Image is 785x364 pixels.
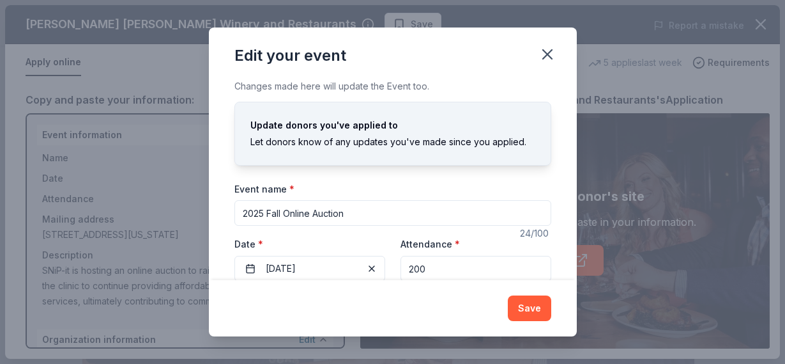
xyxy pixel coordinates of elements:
div: Let donors know of any updates you've made since you applied. [250,134,535,150]
div: Changes made here will update the Event too. [234,79,551,94]
label: Event name [234,183,294,196]
label: Attendance [400,238,460,251]
button: [DATE] [234,256,385,281]
button: Save [508,296,551,321]
input: 20 [400,256,551,281]
div: Edit your event [234,45,346,66]
label: Date [234,238,385,251]
div: Update donors you've applied to [250,118,535,133]
input: Spring Fundraiser [234,200,551,226]
div: 24 /100 [520,226,551,241]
